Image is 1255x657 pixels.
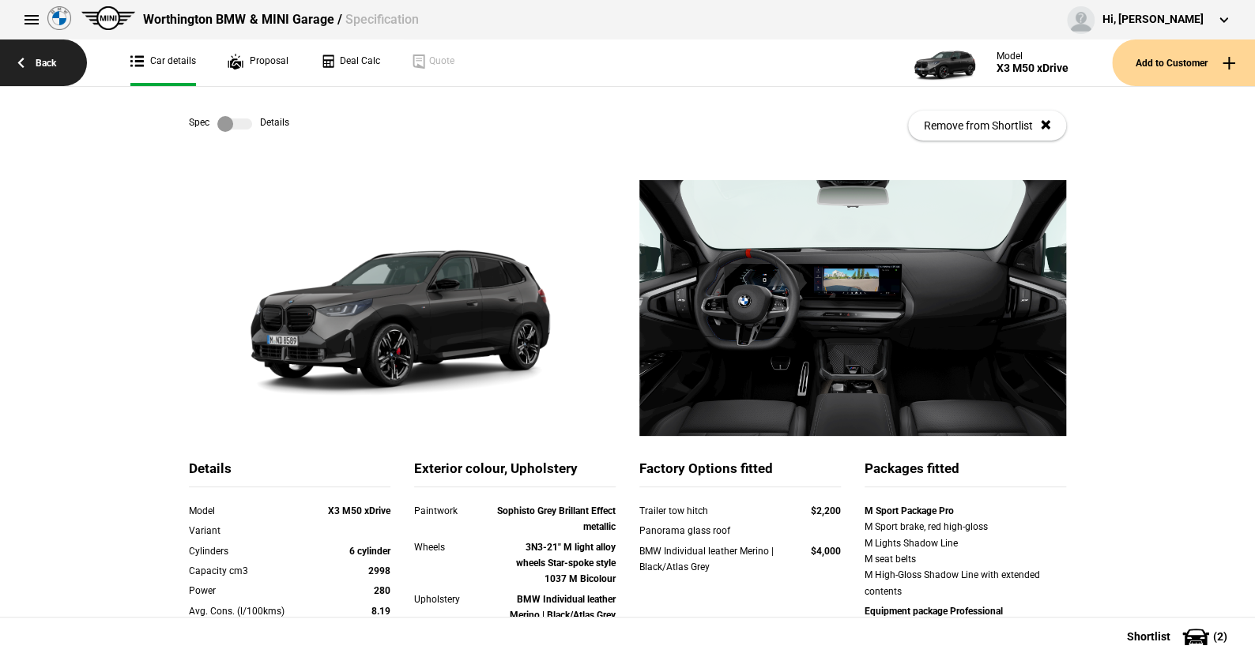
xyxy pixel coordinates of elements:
[414,503,495,519] div: Paintwork
[189,583,310,599] div: Power
[865,505,954,516] strong: M Sport Package Pro
[1103,617,1255,656] button: Shortlist(2)
[639,460,841,487] div: Factory Options fitted
[639,523,781,539] div: Panorama glass roof
[639,503,781,519] div: Trailer tow hitch
[414,539,495,555] div: Wheels
[228,39,288,86] a: Proposal
[143,11,418,28] div: Worthington BMW & MINI Garage /
[865,460,1066,487] div: Packages fitted
[865,606,1003,617] strong: Equipment package Professional
[130,39,196,86] a: Car details
[189,460,390,487] div: Details
[414,591,495,607] div: Upholstery
[189,503,310,519] div: Model
[371,606,390,617] strong: 8.19
[639,543,781,576] div: BMW Individual leather Merino | Black/Atlas Grey
[997,62,1068,75] div: X3 M50 xDrive
[189,563,310,579] div: Capacity cm3
[189,116,289,132] div: Spec Details
[345,12,418,27] span: Specification
[1213,631,1227,642] span: ( 2 )
[328,505,390,516] strong: X3 M50 xDrive
[497,505,616,532] strong: Sophisto Grey Brillant Effect metallic
[510,594,616,621] strong: BMW Individual leather Merino | Black/Atlas Grey
[414,460,616,487] div: Exterior colour, Upholstery
[81,6,135,30] img: mini.png
[349,546,390,557] strong: 6 cylinder
[1112,39,1255,86] button: Add to Customer
[516,542,616,585] strong: 3N3-21" M light alloy wheels Star-spoke style 1037 M Bicolour
[320,39,380,86] a: Deal Calc
[997,51,1068,62] div: Model
[189,603,310,619] div: Avg. Cons. (l/100kms)
[865,519,1066,599] div: M Sport brake, red high-gloss M Lights Shadow Line M seat belts M High-Gloss Shadow Line with ext...
[908,111,1066,141] button: Remove from Shortlist
[47,6,71,30] img: bmw.png
[811,505,841,516] strong: $2,200
[374,585,390,596] strong: 280
[811,546,841,557] strong: $4,000
[1102,12,1204,28] div: Hi, [PERSON_NAME]
[368,565,390,576] strong: 2998
[1127,631,1170,642] span: Shortlist
[189,543,310,559] div: Cylinders
[189,523,310,539] div: Variant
